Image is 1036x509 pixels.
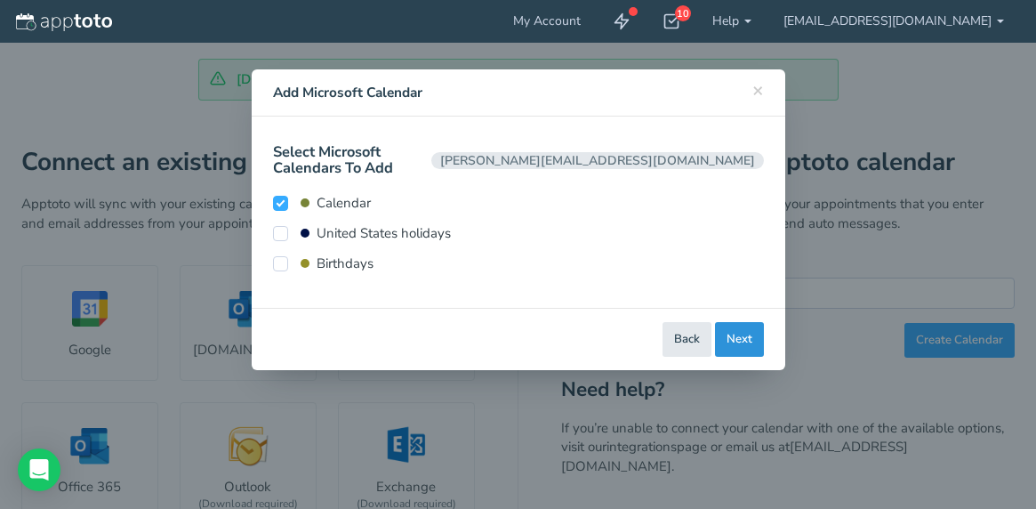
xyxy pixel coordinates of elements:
span: × [752,77,764,102]
input: United States holidays [273,226,288,241]
button: Back [663,322,711,357]
input: Calendar [273,196,288,211]
div: Open Intercom Messenger [18,448,60,491]
h2: Select Microsoft Calendars To Add [273,144,764,176]
label: Birthdays [273,254,373,273]
h4: Add Microsoft Calendar [273,83,764,102]
span: [PERSON_NAME][EMAIL_ADDRESS][DOMAIN_NAME] [431,152,764,169]
button: Next [715,322,764,357]
input: Birthdays [273,256,288,271]
label: Calendar [273,194,371,213]
label: United States holidays [273,224,451,243]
